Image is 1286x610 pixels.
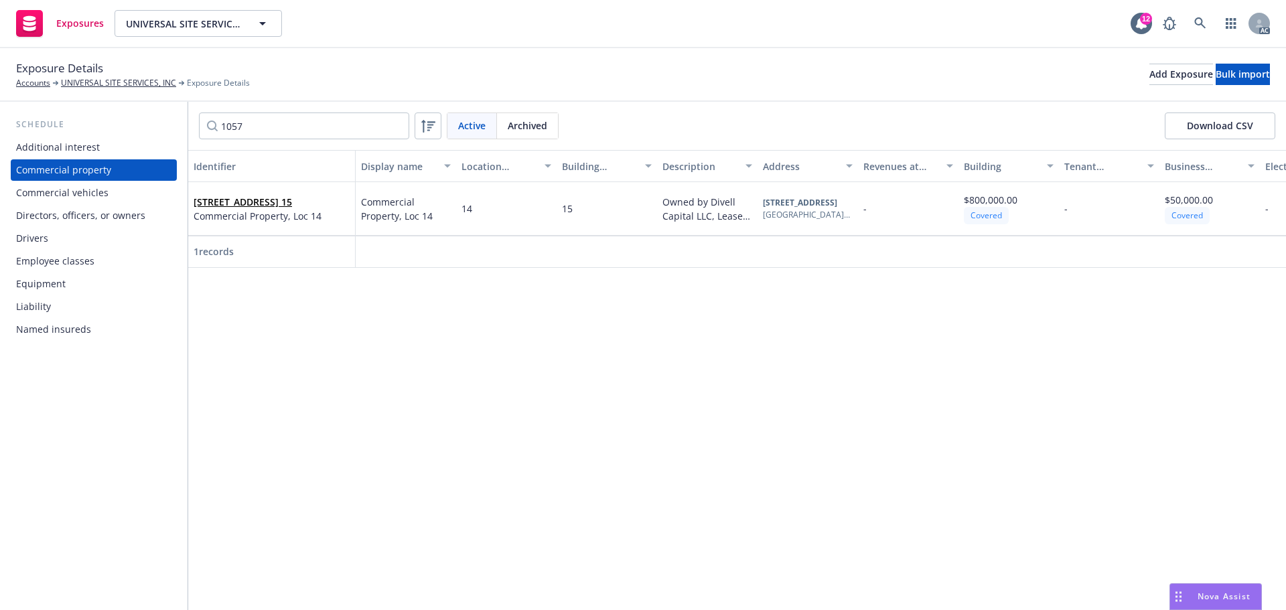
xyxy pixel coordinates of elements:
span: UNIVERSAL SITE SERVICES, INC [126,17,242,31]
span: 1 records [194,245,234,258]
span: Exposure Details [16,60,103,77]
button: Bulk import [1216,64,1270,85]
button: Display name [356,150,456,182]
div: Bulk import [1216,64,1270,84]
div: Address [763,159,838,173]
span: - [1064,202,1068,215]
div: 12 [1140,13,1152,25]
a: Drivers [11,228,177,249]
a: Commercial vehicles [11,182,177,204]
div: Add Exposure [1149,64,1213,84]
span: Nova Assist [1198,591,1251,602]
div: Tenant improvements [1064,159,1139,173]
span: Archived [508,119,547,133]
span: Commercial Property, Loc 14 [194,209,321,223]
a: Exposures [11,5,109,42]
div: [GEOGRAPHIC_DATA][PERSON_NAME] , CA , 95125 [763,209,853,221]
a: Switch app [1218,10,1244,37]
a: Report a Bug [1156,10,1183,37]
div: Commercial vehicles [16,182,109,204]
button: Nova Assist [1169,583,1262,610]
button: UNIVERSAL SITE SERVICES, INC [115,10,282,37]
a: Commercial property [11,159,177,181]
span: [STREET_ADDRESS] 15 [194,195,321,209]
span: Active [458,119,486,133]
a: Accounts [16,77,50,89]
button: Address [758,150,858,182]
div: Covered [1165,207,1210,224]
div: Display name [361,159,436,173]
span: Exposures [56,18,104,29]
a: Employee classes [11,250,177,272]
button: Add Exposure [1149,64,1213,85]
div: Description [662,159,737,173]
div: Business personal property (BPP) [1165,159,1240,173]
div: Location number [461,159,537,173]
div: Commercial property [16,159,111,181]
div: Covered [964,207,1009,224]
span: Commercial Property, Loc 14 [361,195,451,223]
div: Drag to move [1170,584,1187,609]
a: Equipment [11,273,177,295]
button: Building [958,150,1059,182]
span: - [863,202,867,215]
span: 14 [461,202,472,215]
span: Exposure Details [187,77,250,89]
div: Schedule [11,118,177,131]
button: Identifier [188,150,356,182]
input: Filter by keyword... [199,112,409,139]
div: Liability [16,296,51,317]
div: Identifier [194,159,350,173]
div: Additional interest [16,137,100,158]
div: Revenues at location [863,159,938,173]
a: [STREET_ADDRESS] 15 [194,196,292,208]
button: Revenues at location [858,150,958,182]
span: - [1265,202,1269,215]
button: Download CSV [1165,112,1275,139]
div: Employee classes [16,250,94,272]
div: Named insureds [16,319,91,340]
div: Drivers [16,228,48,249]
span: $50,000.00 [1165,194,1213,206]
a: UNIVERSAL SITE SERVICES, INC [61,77,176,89]
span: Owned by Divell Capital LLC, Leased to Universal Site Services [662,196,752,250]
a: Named insureds [11,319,177,340]
button: Tenant improvements [1059,150,1159,182]
button: Description [657,150,758,182]
button: Building number [557,150,657,182]
div: Building number [562,159,637,173]
a: Liability [11,296,177,317]
div: Directors, officers, or owners [16,205,145,226]
b: [STREET_ADDRESS] [763,197,837,208]
div: Equipment [16,273,66,295]
button: Location number [456,150,557,182]
div: Building [964,159,1039,173]
span: 15 [562,202,573,215]
a: Search [1187,10,1214,37]
a: Directors, officers, or owners [11,205,177,226]
a: Additional interest [11,137,177,158]
span: $800,000.00 [964,194,1017,206]
button: Business personal property (BPP) [1159,150,1260,182]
